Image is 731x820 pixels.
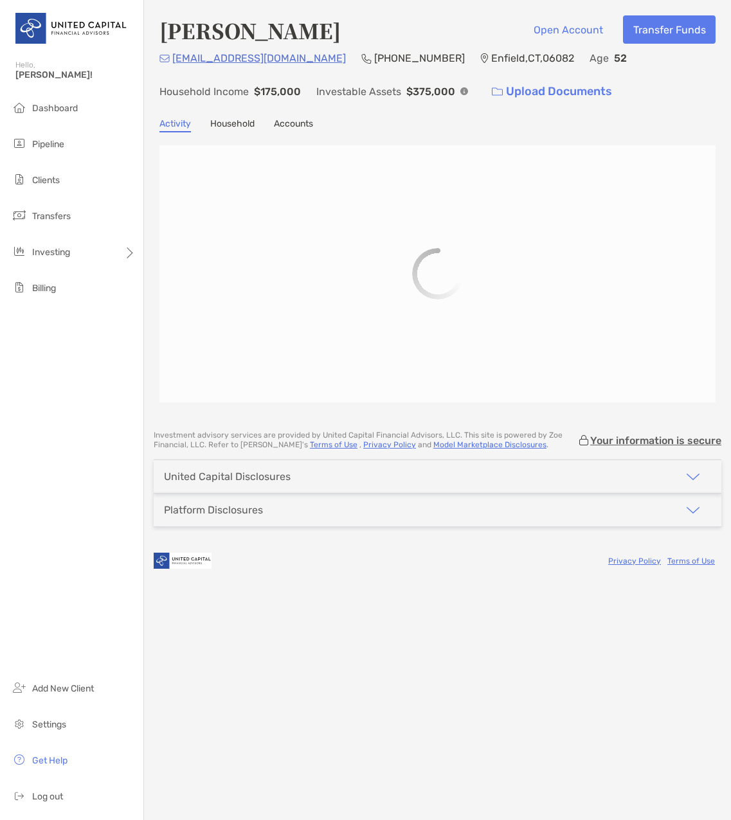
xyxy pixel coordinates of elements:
[12,788,27,803] img: logout icon
[480,53,489,64] img: Location Icon
[361,53,372,64] img: Phone Icon
[406,84,455,100] p: $375,000
[172,50,346,66] p: [EMAIL_ADDRESS][DOMAIN_NAME]
[491,50,574,66] p: Enfield , CT , 06082
[32,683,94,694] span: Add New Client
[608,557,661,566] a: Privacy Policy
[433,440,546,449] a: Model Marketplace Disclosures
[32,103,78,114] span: Dashboard
[460,87,468,95] img: Info Icon
[154,546,212,575] img: company logo
[685,469,701,485] img: icon arrow
[15,69,136,80] span: [PERSON_NAME]!
[274,118,313,132] a: Accounts
[12,244,27,259] img: investing icon
[12,280,27,295] img: billing icon
[210,118,255,132] a: Household
[32,719,66,730] span: Settings
[483,78,620,105] a: Upload Documents
[12,100,27,115] img: dashboard icon
[164,470,291,483] div: United Capital Disclosures
[12,136,27,151] img: pipeline icon
[374,50,465,66] p: [PHONE_NUMBER]
[523,15,613,44] button: Open Account
[254,84,301,100] p: $175,000
[590,434,721,447] p: Your information is secure
[12,752,27,767] img: get-help icon
[492,87,503,96] img: button icon
[685,503,701,518] img: icon arrow
[12,172,27,187] img: clients icon
[32,791,63,802] span: Log out
[154,431,577,450] p: Investment advisory services are provided by United Capital Financial Advisors, LLC . This site i...
[164,504,263,516] div: Platform Disclosures
[12,208,27,223] img: transfers icon
[159,84,249,100] p: Household Income
[32,139,64,150] span: Pipeline
[32,755,68,766] span: Get Help
[363,440,416,449] a: Privacy Policy
[159,55,170,62] img: Email Icon
[12,716,27,731] img: settings icon
[614,50,627,66] p: 52
[310,440,357,449] a: Terms of Use
[159,15,341,45] h4: [PERSON_NAME]
[15,5,128,51] img: United Capital Logo
[32,211,71,222] span: Transfers
[667,557,715,566] a: Terms of Use
[590,50,609,66] p: Age
[12,680,27,695] img: add_new_client icon
[32,175,60,186] span: Clients
[159,118,191,132] a: Activity
[623,15,716,44] button: Transfer Funds
[32,247,70,258] span: Investing
[32,283,56,294] span: Billing
[316,84,401,100] p: Investable Assets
